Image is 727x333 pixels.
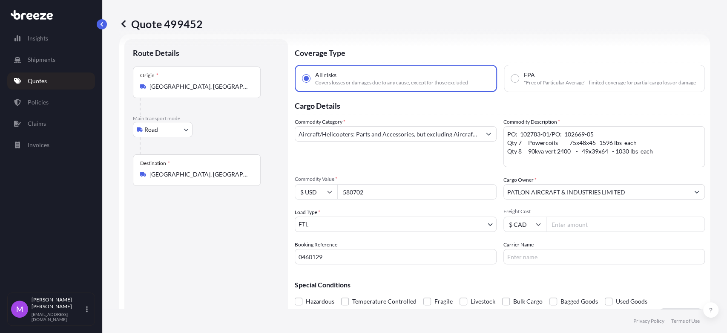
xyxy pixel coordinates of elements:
button: Select transport [133,122,193,137]
button: FTL [295,217,497,232]
input: Enter amount [546,217,705,232]
label: Commodity Description [503,118,560,126]
input: Enter name [503,249,705,264]
p: Quote 499452 [119,17,203,31]
p: Claims [28,119,46,128]
span: "Free of Particular Average" - limited coverage for partial cargo loss or damage [524,79,696,86]
p: Policies [28,98,49,107]
a: Insights [7,30,95,47]
a: Policies [7,94,95,111]
a: Claims [7,115,95,132]
label: Booking Reference [295,240,337,249]
label: Commodity Category [295,118,345,126]
p: Quotes [28,77,47,85]
textarea: PO: 102783-01/PO: 102669-05 Qty 7 Powercoils 75x48x45 -1596 lbs each Qty 8 90kva vert 2400 - 49x3... [503,126,705,167]
input: Destination [149,170,250,179]
a: Invoices [7,136,95,153]
a: Shipments [7,51,95,68]
p: Invoices [28,141,49,149]
div: Origin [140,72,158,79]
a: Privacy Policy [633,318,664,324]
span: FPA [524,71,535,79]
button: Show suggestions [481,126,496,142]
a: Terms of Use [671,318,700,324]
span: Load Type [295,208,320,217]
input: All risksCovers losses or damages due to any cause, except for those excluded [302,75,310,82]
div: Destination [140,160,170,167]
button: Show suggestions [689,184,704,200]
span: FTL [299,220,308,229]
span: M [16,305,23,313]
a: Quotes [7,72,95,90]
p: Main transport mode [133,115,279,122]
button: Save Changes [657,308,705,325]
p: Insights [28,34,48,43]
input: Select a commodity type [295,126,481,142]
span: Temperature Controlled [352,295,417,308]
p: [PERSON_NAME] [PERSON_NAME] [32,296,84,310]
p: Coverage Type [295,39,705,65]
label: Carrier Name [503,240,534,249]
span: Used Goods [616,295,647,308]
span: Bagged Goods [560,295,598,308]
span: Commodity Value [295,176,497,182]
input: Type amount [337,184,497,200]
p: Shipments [28,55,55,64]
span: Livestock [471,295,495,308]
input: Full name [504,184,690,200]
span: Freight Cost [503,208,705,215]
span: Road [144,125,158,134]
p: Special Conditions [295,281,705,288]
span: Covers losses or damages due to any cause, except for those excluded [315,79,468,86]
input: Your internal reference [295,249,497,264]
p: Route Details [133,48,179,58]
input: Origin [149,82,250,91]
label: Cargo Owner [503,176,537,184]
button: Cancel Changes [603,308,657,325]
input: FPA"Free of Particular Average" - limited coverage for partial cargo loss or damage [511,75,519,82]
p: Cargo Details [295,92,705,118]
span: Bulk Cargo [513,295,543,308]
p: [EMAIL_ADDRESS][DOMAIN_NAME] [32,312,84,322]
span: Hazardous [306,295,334,308]
span: All risks [315,71,336,79]
span: Fragile [434,295,453,308]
